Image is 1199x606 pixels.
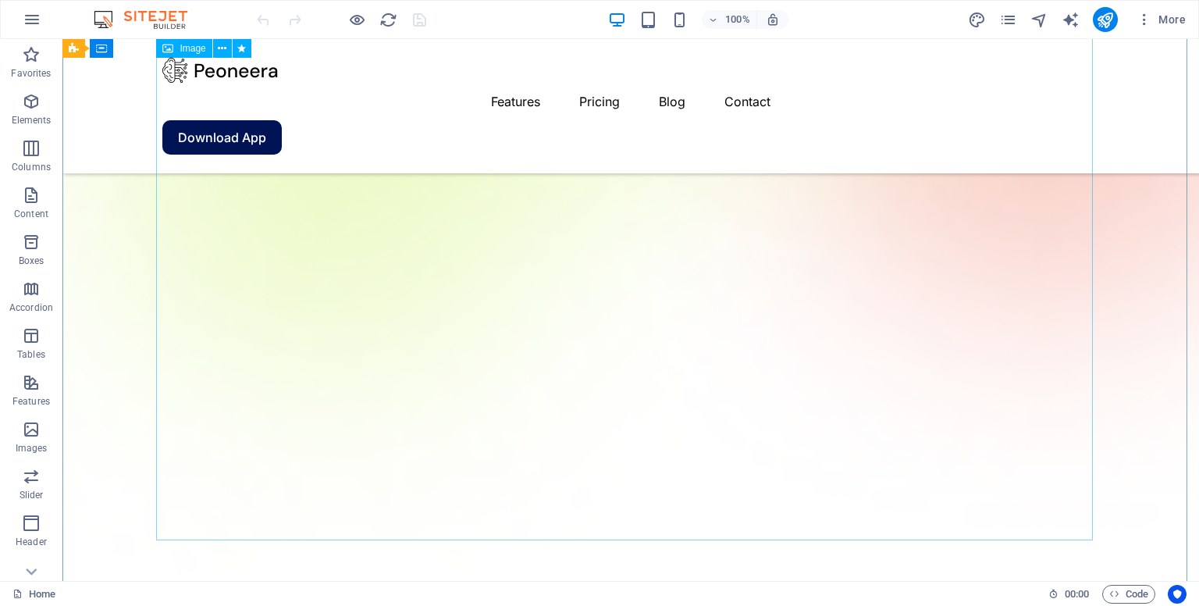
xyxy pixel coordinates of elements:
[1102,585,1155,604] button: Code
[1137,12,1186,27] span: More
[180,44,205,53] span: Image
[702,10,757,29] button: 100%
[14,208,48,220] p: Content
[1130,7,1192,32] button: More
[968,10,987,29] button: design
[12,114,52,127] p: Elements
[12,161,51,173] p: Columns
[1062,10,1080,29] button: text_generator
[1093,7,1118,32] button: publish
[1065,585,1089,604] span: 00 00
[19,255,44,267] p: Boxes
[379,10,397,29] button: reload
[9,301,53,314] p: Accordion
[725,10,750,29] h6: 100%
[1048,585,1090,604] h6: Session time
[766,12,780,27] i: On resize automatically adjust zoom level to fit chosen device.
[16,536,47,548] p: Header
[12,395,50,408] p: Features
[999,10,1018,29] button: pages
[17,348,45,361] p: Tables
[20,489,44,501] p: Slider
[1030,10,1049,29] button: navigator
[379,11,397,29] i: Reload page
[1062,11,1080,29] i: AI Writer
[999,11,1017,29] i: Pages (Ctrl+Alt+S)
[11,67,51,80] p: Favorites
[1076,588,1078,600] span: :
[968,11,986,29] i: Design (Ctrl+Alt+Y)
[1168,585,1187,604] button: Usercentrics
[347,10,366,29] button: Click here to leave preview mode and continue editing
[1096,11,1114,29] i: Publish
[1109,585,1148,604] span: Code
[12,585,55,604] a: Click to cancel selection. Double-click to open Pages
[1030,11,1048,29] i: Navigator
[90,10,207,29] img: Editor Logo
[16,442,48,454] p: Images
